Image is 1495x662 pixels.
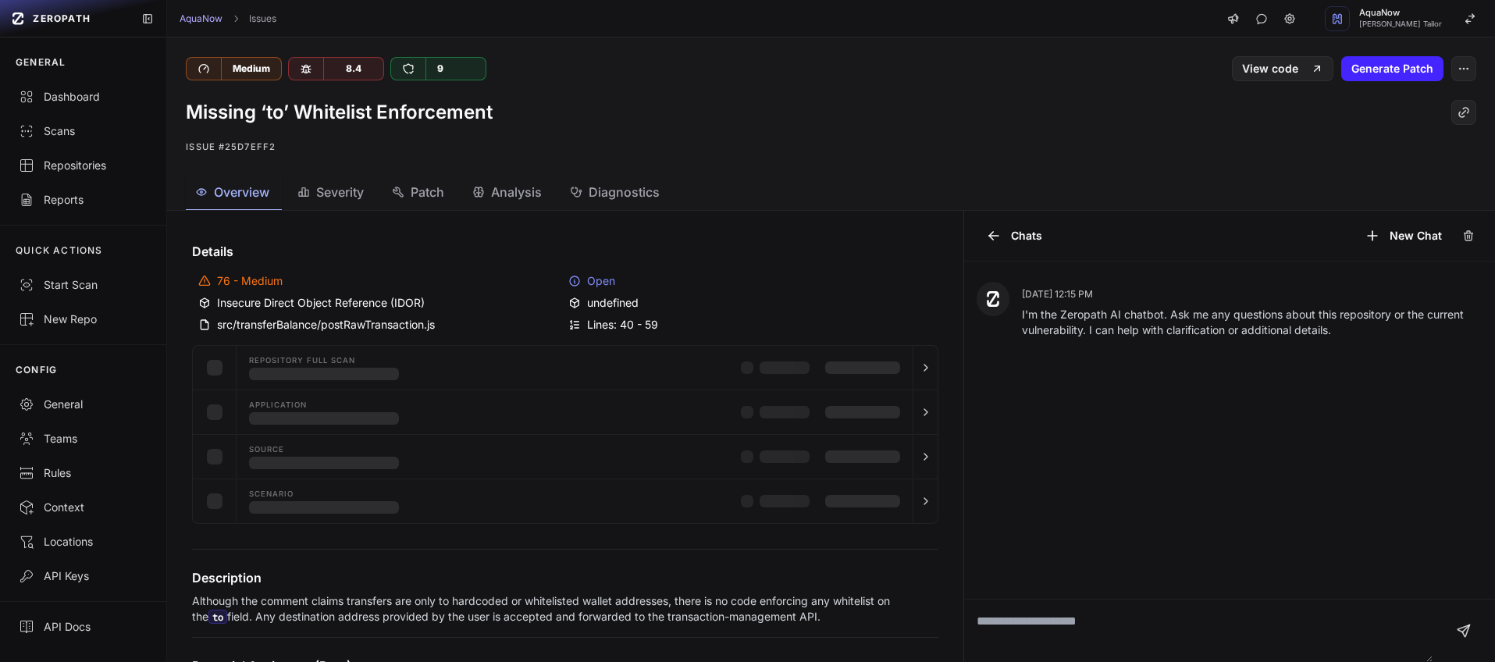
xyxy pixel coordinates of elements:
[411,183,444,201] span: Patch
[249,357,354,365] span: Repository Full scan
[192,568,938,587] h4: Description
[192,242,938,261] h4: Details
[249,446,284,454] span: Source
[977,223,1052,248] button: Chats
[249,12,276,25] a: Issues
[568,273,932,289] div: Open
[19,277,148,293] div: Start Scan
[198,295,562,311] div: Insecure Direct Object Reference (IDOR)
[198,317,562,333] div: src/transferBalance/postRawTransaction.js
[221,58,281,80] div: Medium
[568,317,932,333] div: Lines: 40 - 59
[1022,307,1483,338] p: I'm the Zeropath AI chatbot. Ask me any questions about this repository or the current vulnerabil...
[16,244,103,257] p: QUICK ACTIONS
[249,401,307,409] span: Application
[19,431,148,447] div: Teams
[323,58,383,80] div: 8.4
[180,12,276,25] nav: breadcrumb
[208,610,227,624] code: to
[33,12,91,25] span: ZEROPATH
[425,58,454,80] div: 9
[180,12,222,25] a: AquaNow
[19,192,148,208] div: Reports
[249,490,294,498] span: Scenario
[16,56,66,69] p: GENERAL
[214,183,269,201] span: Overview
[19,534,148,550] div: Locations
[6,6,129,31] a: ZEROPATH
[568,295,932,311] div: undefined
[192,593,892,625] p: Although the comment claims transfers are only to hardcoded or whitelisted wallet addresses, ther...
[1355,223,1451,248] button: New Chat
[19,465,148,481] div: Rules
[1022,288,1483,301] p: [DATE] 12:15 PM
[986,291,1000,307] img: Zeropath AI
[19,89,148,105] div: Dashboard
[186,137,1476,156] p: Issue #25d7eff2
[19,568,148,584] div: API Keys
[1232,56,1333,81] a: View code
[316,183,364,201] span: Severity
[1341,56,1443,81] button: Generate Patch
[193,479,938,523] button: Scenario
[19,397,148,412] div: General
[19,123,148,139] div: Scans
[186,100,493,125] h1: Missing ‘to’ Whitelist Enforcement
[193,390,938,434] button: Application
[198,273,562,289] div: 76 - Medium
[193,346,938,390] button: Repository Full scan
[16,364,57,376] p: CONFIG
[193,435,938,479] button: Source
[589,183,660,201] span: Diagnostics
[1359,20,1442,28] span: [PERSON_NAME] Tailor
[19,619,148,635] div: API Docs
[19,158,148,173] div: Repositories
[491,183,542,201] span: Analysis
[19,500,148,515] div: Context
[1359,9,1442,17] span: AquaNow
[19,311,148,327] div: New Repo
[230,13,241,24] svg: chevron right,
